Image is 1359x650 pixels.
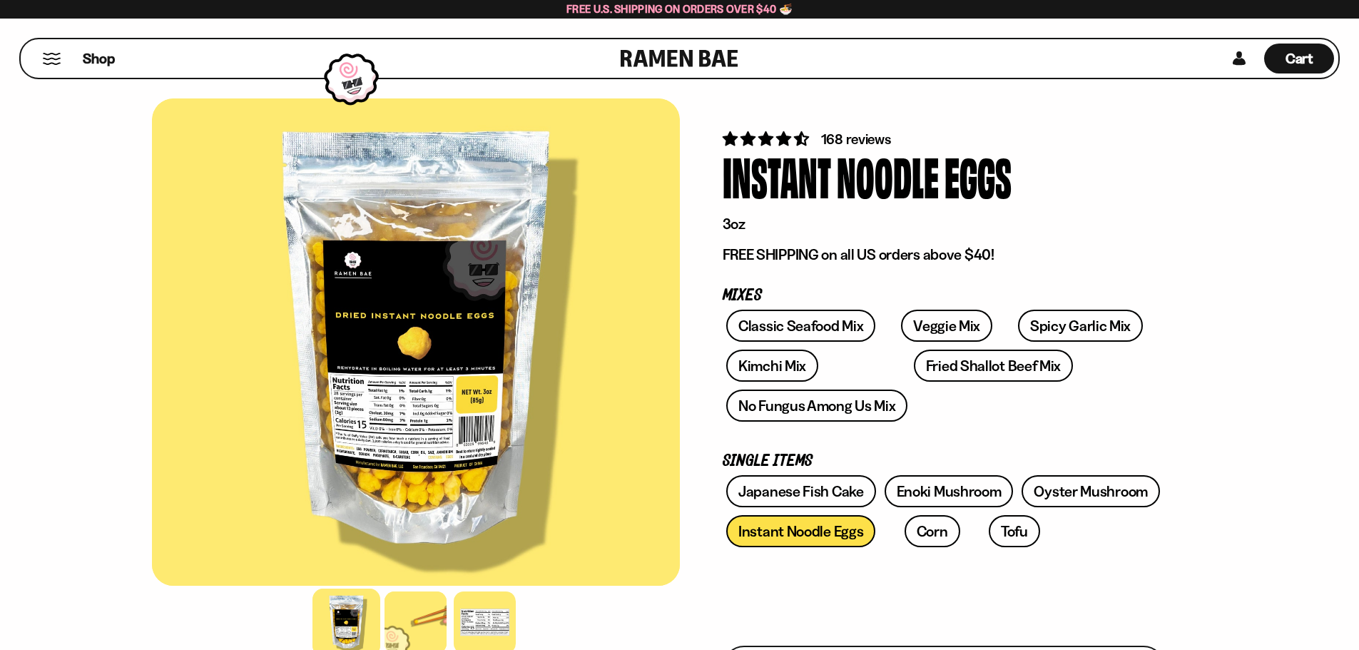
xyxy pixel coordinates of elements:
a: Fried Shallot Beef Mix [914,350,1073,382]
span: Cart [1286,50,1313,67]
p: FREE SHIPPING on all US orders above $40! [723,245,1165,264]
p: Single Items [723,455,1165,468]
span: Shop [83,49,115,68]
span: Free U.S. Shipping on Orders over $40 🍜 [566,2,793,16]
a: Tofu [989,515,1040,547]
a: Shop [83,44,115,73]
p: 3oz [723,215,1165,233]
div: Cart [1264,39,1334,78]
button: Mobile Menu Trigger [42,53,61,65]
a: Oyster Mushroom [1022,475,1160,507]
a: Spicy Garlic Mix [1018,310,1143,342]
span: 4.73 stars [723,130,812,148]
a: Japanese Fish Cake [726,475,876,507]
a: Kimchi Mix [726,350,818,382]
a: No Fungus Among Us Mix [726,390,907,422]
a: Veggie Mix [901,310,992,342]
div: Instant [723,149,831,203]
div: Eggs [945,149,1012,203]
a: Corn [905,515,960,547]
span: 168 reviews [821,131,891,148]
p: Mixes [723,289,1165,303]
div: Noodle [837,149,939,203]
a: Classic Seafood Mix [726,310,875,342]
a: Enoki Mushroom [885,475,1014,507]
